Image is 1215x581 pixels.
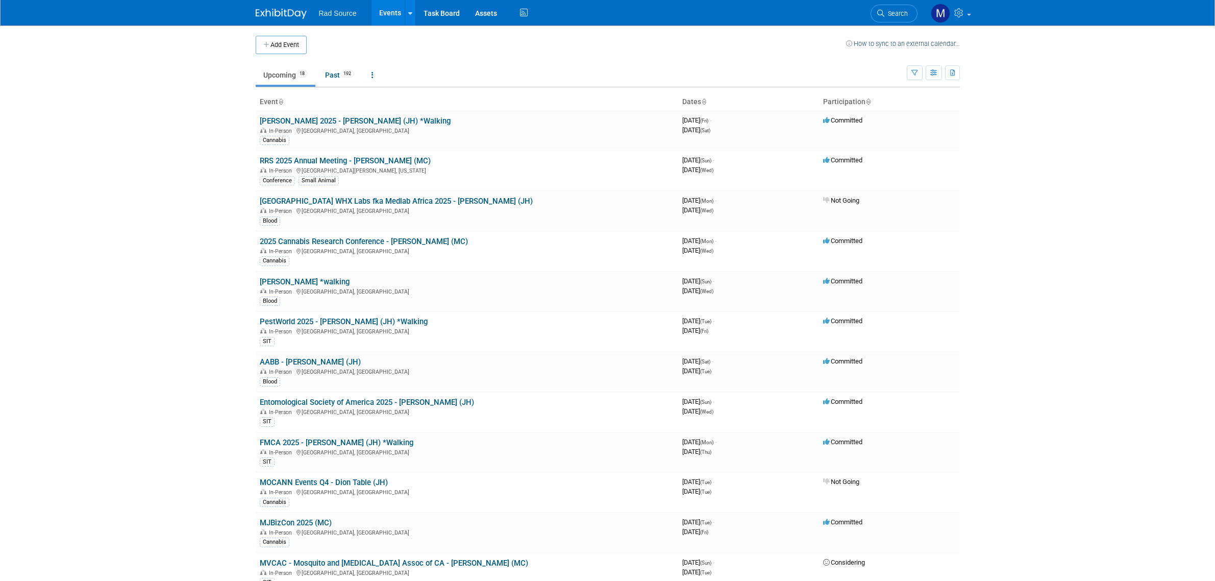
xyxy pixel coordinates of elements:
[682,448,711,455] span: [DATE]
[819,93,960,111] th: Participation
[700,288,713,294] span: (Wed)
[682,357,713,365] span: [DATE]
[865,98,871,106] a: Sort by Participation Type
[260,136,289,145] div: Cannabis
[260,570,266,575] img: In-Person Event
[682,568,711,576] span: [DATE]
[682,327,708,334] span: [DATE]
[299,176,339,185] div: Small Animal
[713,518,714,526] span: -
[871,5,918,22] a: Search
[823,317,862,325] span: Committed
[260,128,266,133] img: In-Person Event
[823,277,862,285] span: Committed
[713,478,714,486] span: -
[260,327,674,335] div: [GEOGRAPHIC_DATA], [GEOGRAPHIC_DATA]
[278,98,283,106] a: Sort by Event Name
[700,440,713,445] span: (Mon)
[700,279,711,284] span: (Sun)
[713,559,714,566] span: -
[260,488,674,496] div: [GEOGRAPHIC_DATA], [GEOGRAPHIC_DATA]
[296,70,308,78] span: 18
[823,438,862,446] span: Committed
[682,247,713,254] span: [DATE]
[682,317,714,325] span: [DATE]
[700,529,708,535] span: (Fri)
[884,10,908,17] span: Search
[823,197,859,204] span: Not Going
[260,167,266,173] img: In-Person Event
[846,40,960,47] a: How to sync to an external calendar...
[269,449,295,456] span: In-Person
[260,448,674,456] div: [GEOGRAPHIC_DATA], [GEOGRAPHIC_DATA]
[260,256,289,265] div: Cannabis
[700,198,713,204] span: (Mon)
[269,288,295,295] span: In-Person
[823,357,862,365] span: Committed
[260,369,266,374] img: In-Person Event
[260,248,266,253] img: In-Person Event
[269,167,295,174] span: In-Person
[269,328,295,335] span: In-Person
[712,357,713,365] span: -
[700,167,713,173] span: (Wed)
[260,288,266,294] img: In-Person Event
[682,528,708,536] span: [DATE]
[700,369,711,374] span: (Tue)
[260,216,280,226] div: Blood
[260,247,674,255] div: [GEOGRAPHIC_DATA], [GEOGRAPHIC_DATA]
[269,128,295,134] span: In-Person
[260,489,266,494] img: In-Person Event
[678,93,819,111] th: Dates
[701,98,706,106] a: Sort by Start Date
[260,568,674,576] div: [GEOGRAPHIC_DATA], [GEOGRAPHIC_DATA]
[682,277,714,285] span: [DATE]
[710,116,711,124] span: -
[260,176,295,185] div: Conference
[260,337,275,346] div: SIT
[260,277,350,286] a: [PERSON_NAME] *walking
[260,377,280,386] div: Blood
[269,248,295,255] span: In-Person
[700,560,711,566] span: (Sun)
[260,559,528,568] a: MVCAC - Mosquito and [MEDICAL_DATA] Assoc of CA - [PERSON_NAME] (MC)
[260,287,674,295] div: [GEOGRAPHIC_DATA], [GEOGRAPHIC_DATA]
[260,206,674,214] div: [GEOGRAPHIC_DATA], [GEOGRAPHIC_DATA]
[700,359,710,365] span: (Sat)
[269,369,295,375] span: In-Person
[260,529,266,535] img: In-Person Event
[682,398,714,405] span: [DATE]
[260,538,289,547] div: Cannabis
[260,297,280,306] div: Blood
[256,9,307,19] img: ExhibitDay
[260,398,474,407] a: Entomological Society of America 2025 - [PERSON_NAME] (JH)
[260,528,674,536] div: [GEOGRAPHIC_DATA], [GEOGRAPHIC_DATA]
[715,197,716,204] span: -
[700,158,711,163] span: (Sun)
[700,489,711,495] span: (Tue)
[682,287,713,295] span: [DATE]
[260,237,468,246] a: 2025 Cannabis Research Conference - [PERSON_NAME] (MC)
[682,488,711,495] span: [DATE]
[260,518,332,527] a: MJBizCon 2025 (MC)
[269,529,295,536] span: In-Person
[713,277,714,285] span: -
[700,128,710,133] span: (Sat)
[260,367,674,375] div: [GEOGRAPHIC_DATA], [GEOGRAPHIC_DATA]
[256,36,307,54] button: Add Event
[700,449,711,455] span: (Thu)
[260,328,266,333] img: In-Person Event
[340,70,354,78] span: 192
[260,166,674,174] div: [GEOGRAPHIC_DATA][PERSON_NAME], [US_STATE]
[260,498,289,507] div: Cannabis
[682,206,713,214] span: [DATE]
[260,407,674,416] div: [GEOGRAPHIC_DATA], [GEOGRAPHIC_DATA]
[682,126,710,134] span: [DATE]
[260,449,266,454] img: In-Person Event
[682,116,711,124] span: [DATE]
[256,65,315,85] a: Upcoming18
[682,237,716,245] span: [DATE]
[269,489,295,496] span: In-Person
[715,438,716,446] span: -
[317,65,362,85] a: Past192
